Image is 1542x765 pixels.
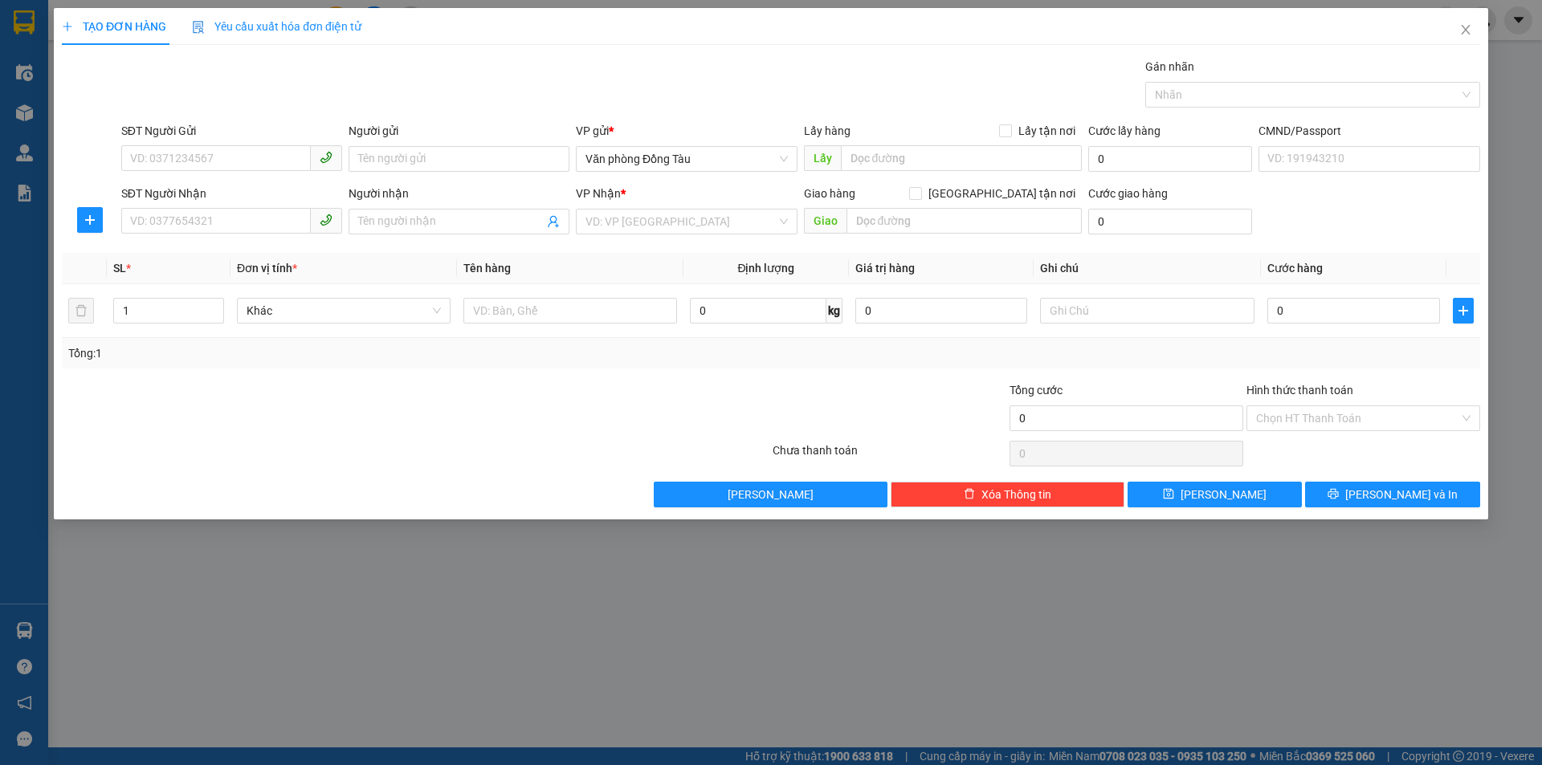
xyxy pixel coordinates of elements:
button: printer[PERSON_NAME] và In [1306,482,1480,507]
button: delete [68,298,94,323]
span: Giá trị hàng [855,262,915,275]
div: VP gửi [577,122,798,140]
input: Dọc đường [846,208,1082,234]
span: VP Nhận [577,187,622,200]
input: Cước giao hàng [1088,209,1252,234]
span: plus [62,21,73,32]
th: Ghi chú [1034,253,1261,284]
span: Lấy [804,145,841,171]
span: printer [1328,488,1339,501]
img: icon [192,21,205,34]
span: Cước hàng [1267,262,1323,275]
span: Văn phòng Đồng Tàu [586,147,788,171]
span: save [1164,488,1175,501]
div: Chưa thanh toán [771,442,1008,470]
span: [PERSON_NAME] và In [1345,486,1458,503]
button: plus [1453,298,1474,323]
span: [PERSON_NAME] [728,486,814,503]
span: SL [113,262,126,275]
span: Giao [804,208,846,234]
div: Người gửi [349,122,569,140]
span: Lấy hàng [804,124,851,137]
label: Gán nhãn [1145,60,1194,73]
div: CMND/Passport [1258,122,1479,140]
span: [GEOGRAPHIC_DATA] tận nơi [922,185,1082,202]
span: Tên hàng [463,262,511,275]
span: plus [78,214,102,226]
li: Hotline: 1900888999 [89,100,365,120]
span: close [1459,23,1472,36]
div: SĐT Người Gửi [121,122,342,140]
img: logo.jpg [20,20,100,100]
div: Người nhận [349,185,569,202]
input: Dọc đường [841,145,1082,171]
button: [PERSON_NAME] [655,482,888,507]
input: Cước lấy hàng [1088,146,1252,172]
span: TẠO ĐƠN HÀNG [62,20,166,33]
span: delete [964,488,975,501]
input: VD: Bàn, Ghế [463,298,677,323]
div: SĐT Người Nhận [121,185,342,202]
span: phone [320,214,332,226]
button: plus [77,207,103,233]
span: Xóa Thông tin [981,486,1051,503]
button: save[PERSON_NAME] [1128,482,1302,507]
span: plus [1454,304,1473,317]
span: user-add [548,215,561,228]
span: Tổng cước [1010,384,1063,397]
span: Lấy tận nơi [1012,122,1082,140]
span: kg [826,298,842,323]
li: 01A03 [GEOGRAPHIC_DATA], [GEOGRAPHIC_DATA] ( bên cạnh cây xăng bến xe phía Bắc cũ) [89,39,365,100]
span: [PERSON_NAME] [1181,486,1267,503]
label: Cước lấy hàng [1088,124,1161,137]
button: deleteXóa Thông tin [891,482,1125,507]
label: Cước giao hàng [1088,187,1168,200]
span: Yêu cầu xuất hóa đơn điện tử [192,20,361,33]
span: phone [320,151,332,164]
div: Tổng: 1 [68,344,595,362]
input: 0 [855,298,1028,323]
input: Ghi Chú [1041,298,1254,323]
span: Giao hàng [804,187,855,200]
span: Định lượng [738,262,795,275]
span: Khác [247,299,441,323]
b: 36 Limousine [169,18,284,39]
button: Close [1443,8,1488,53]
span: Đơn vị tính [237,262,297,275]
label: Hình thức thanh toán [1246,384,1353,397]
